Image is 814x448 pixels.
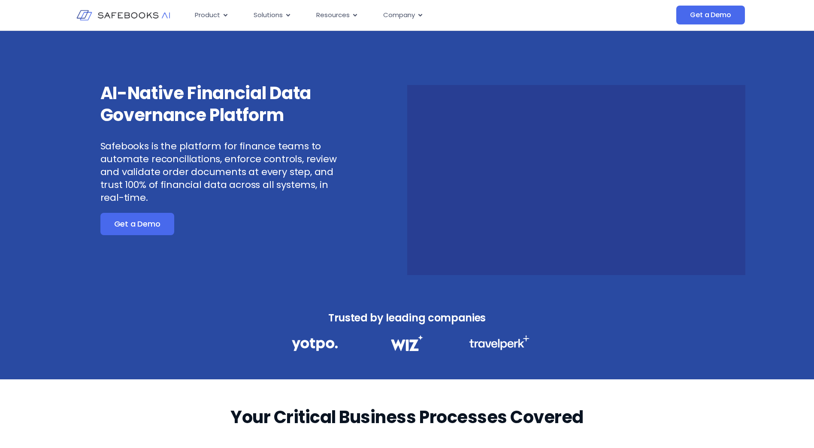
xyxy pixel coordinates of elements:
p: Safebooks is the platform for finance teams to automate reconciliations, enforce controls, review... [100,140,354,204]
img: Financial Data Governance 2 [387,335,427,351]
img: Financial Data Governance 3 [469,335,530,350]
span: Get a Demo [690,11,731,19]
span: Solutions [254,10,283,20]
a: Get a Demo [100,213,174,235]
span: Product [195,10,220,20]
span: Get a Demo [114,220,160,228]
span: Resources [316,10,350,20]
img: Financial Data Governance 1 [292,335,338,354]
h3: AI-Native Financial Data Governance Platform [100,82,354,126]
nav: Menu [188,7,590,24]
span: Company [383,10,415,20]
a: Get a Demo [676,6,744,24]
div: Menu Toggle [188,7,590,24]
h2: Your Critical Business Processes Covered​​ [230,405,584,429]
h3: Trusted by leading companies [273,309,542,327]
